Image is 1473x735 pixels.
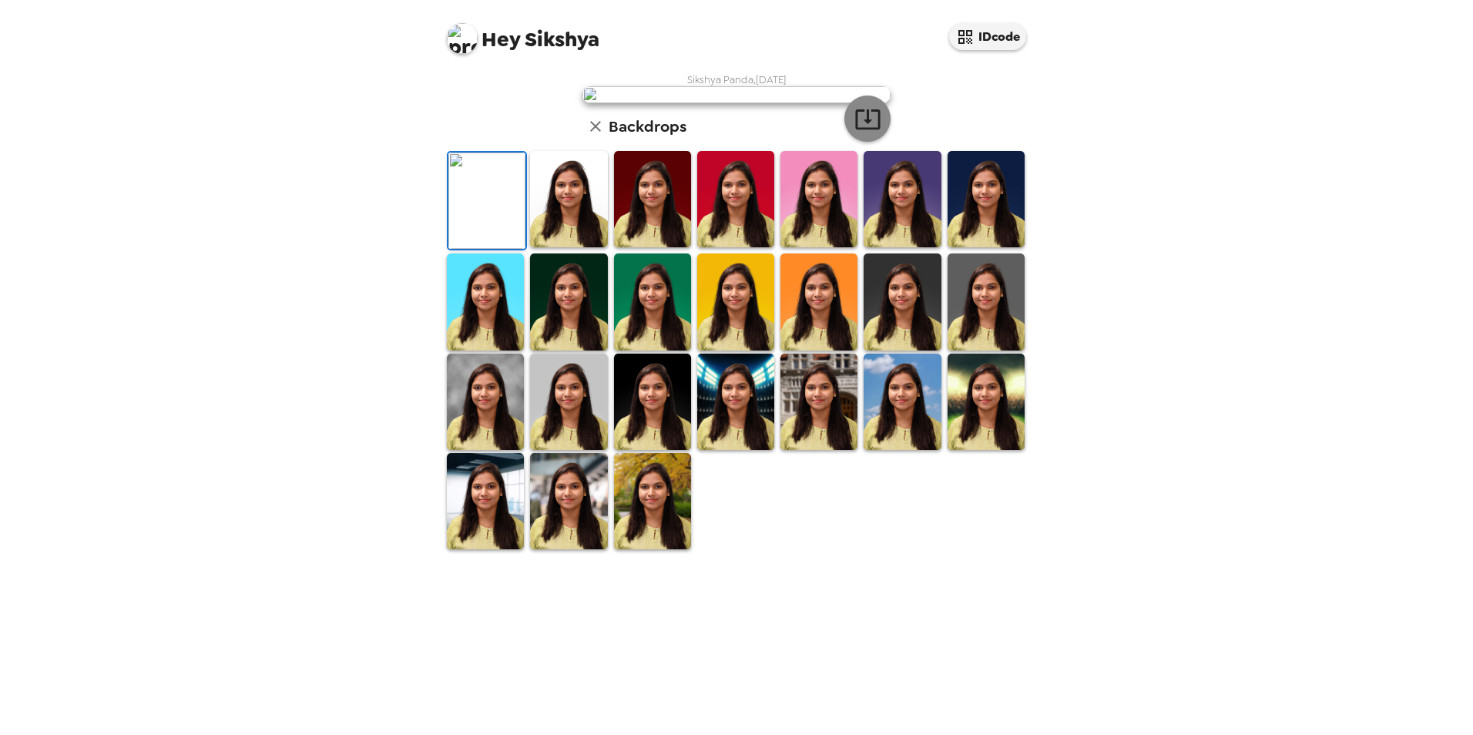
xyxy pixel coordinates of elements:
[481,25,520,53] span: Hey
[609,114,686,139] h6: Backdrops
[448,153,525,249] img: Original
[687,73,787,86] span: Sikshya Panda , [DATE]
[582,86,891,103] img: user
[949,23,1026,50] button: IDcode
[447,15,599,50] span: Sikshya
[447,23,478,54] img: profile pic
